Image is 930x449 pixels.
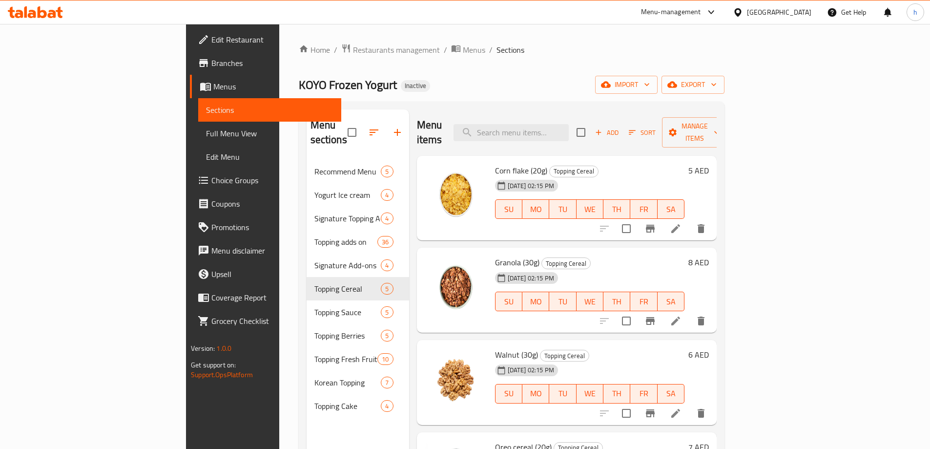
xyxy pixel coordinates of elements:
[540,350,589,362] div: Topping Cereal
[495,384,522,404] button: SU
[378,355,393,364] span: 10
[639,217,662,240] button: Branch-specific-item
[206,104,333,116] span: Sections
[688,164,709,177] h6: 5 AED
[571,122,591,143] span: Select section
[381,166,393,177] div: items
[377,353,393,365] div: items
[378,237,393,247] span: 36
[591,125,622,140] span: Add item
[425,164,487,226] img: Corn flake (20g)
[211,292,333,303] span: Coverage Report
[381,191,393,200] span: 4
[381,402,393,411] span: 4
[688,348,709,362] h6: 6 AED
[307,156,409,422] nav: Menu sections
[630,292,657,311] button: FR
[629,127,656,138] span: Sort
[190,169,341,192] a: Choice Groups
[630,199,657,219] button: FR
[504,365,558,375] span: [DATE] 02:15 PM
[526,386,545,401] span: MO
[591,125,622,140] button: Add
[634,386,653,401] span: FR
[522,199,549,219] button: MO
[689,309,713,333] button: delete
[607,295,626,309] span: TH
[381,400,393,412] div: items
[211,268,333,280] span: Upsell
[307,394,409,418] div: Topping Cake4
[549,384,576,404] button: TU
[381,214,393,223] span: 4
[425,256,487,318] img: Granola (30g)
[190,75,341,98] a: Menus
[307,300,409,324] div: Topping Sauce5
[661,76,724,94] button: export
[526,295,545,309] span: MO
[190,286,341,309] a: Coverage Report
[641,6,701,18] div: Menu-management
[504,181,558,191] span: [DATE] 02:15 PM
[307,254,409,277] div: Signature Add-ons4
[190,28,341,51] a: Edit Restaurant
[496,44,524,56] span: Sections
[616,403,637,424] span: Select to update
[314,189,381,201] span: Yogurt Ice cream
[216,342,231,355] span: 1.0.0
[639,402,662,425] button: Branch-specific-item
[191,359,236,371] span: Get support on:
[542,258,590,269] span: Topping Cereal
[381,261,393,270] span: 4
[314,400,381,412] span: Topping Cake
[381,189,393,201] div: items
[190,309,341,333] a: Grocery Checklist
[504,274,558,283] span: [DATE] 02:15 PM
[607,386,626,401] span: TH
[307,347,409,371] div: Topping Fresh Fruits10
[661,202,681,216] span: SA
[314,283,381,295] span: Topping Cereal
[314,259,381,271] span: Signature Add-ons
[314,166,381,177] div: Recommend Menu
[377,236,393,248] div: items
[616,311,637,331] span: Select to update
[580,202,599,216] span: WE
[577,384,603,404] button: WE
[522,384,549,404] button: MO
[401,82,430,90] span: Inactive
[307,324,409,347] div: Topping Berries5
[211,34,333,45] span: Edit Restaurant
[211,245,333,257] span: Menu disclaimer
[314,330,381,342] span: Topping Berries
[198,98,341,122] a: Sections
[549,166,599,177] div: Topping Cereal
[489,44,493,56] li: /
[206,151,333,163] span: Edit Menu
[549,199,576,219] button: TU
[594,127,620,138] span: Add
[191,342,215,355] span: Version:
[211,221,333,233] span: Promotions
[670,315,682,327] a: Edit menu item
[639,309,662,333] button: Branch-specific-item
[526,202,545,216] span: MO
[190,51,341,75] a: Branches
[634,295,653,309] span: FR
[658,199,684,219] button: SA
[190,239,341,262] a: Menu disclaimer
[495,255,539,270] span: Granola (30g)
[622,125,662,140] span: Sort items
[454,124,569,141] input: search
[198,145,341,169] a: Edit Menu
[451,43,485,56] a: Menus
[314,236,378,248] div: Topping adds on
[580,295,599,309] span: WE
[541,257,591,269] div: Topping Cereal
[307,371,409,394] div: Korean Topping7
[553,202,572,216] span: TU
[211,315,333,327] span: Grocery Checklist
[495,163,547,178] span: Corn flake (20g)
